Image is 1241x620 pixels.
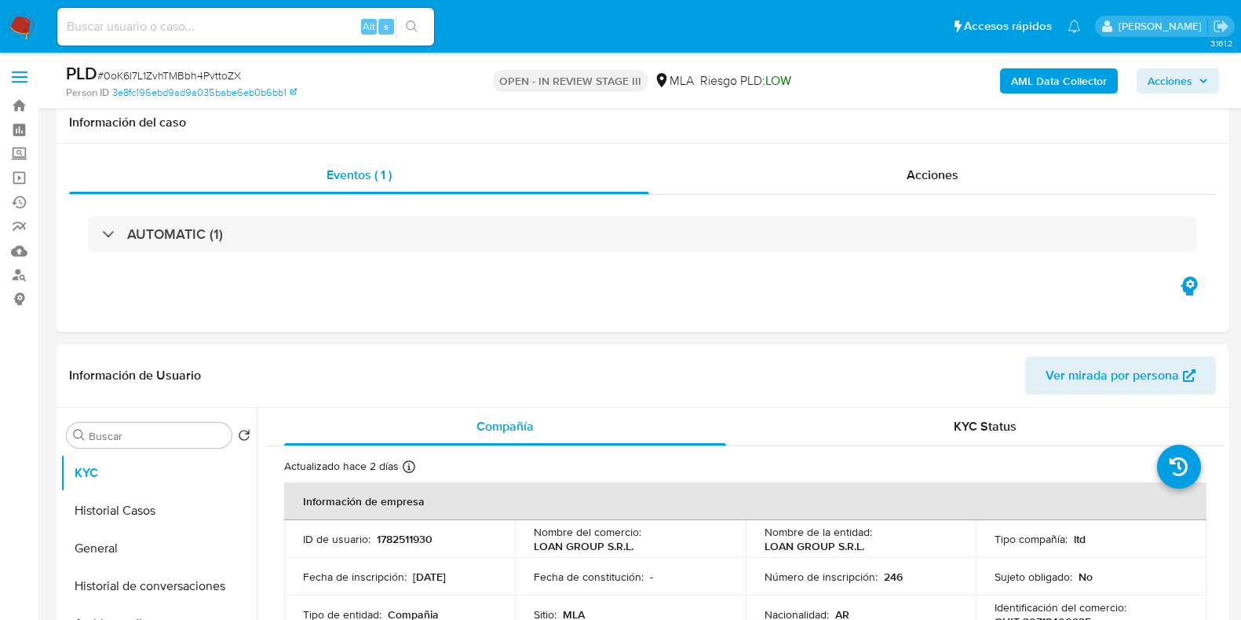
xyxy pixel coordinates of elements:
a: Salir [1213,18,1229,35]
button: Buscar [73,429,86,442]
p: Tipo compañía : [995,532,1068,546]
p: ID de usuario : [303,532,370,546]
button: KYC [60,454,257,492]
th: Información de empresa [284,482,1206,520]
span: Acciones [907,166,958,184]
input: Buscar [89,429,225,443]
button: search-icon [396,16,428,38]
p: Actualizado hace 2 días [284,459,399,474]
button: Historial de conversaciones [60,567,257,605]
button: Acciones [1137,68,1219,94]
span: s [384,19,389,34]
p: Fecha de constitución : [534,570,644,584]
p: 1782511930 [377,532,433,546]
span: Alt [363,19,375,34]
span: LOW [765,72,791,90]
div: AUTOMATIC (1) [88,216,1197,252]
p: No [1079,570,1093,584]
button: Historial Casos [60,492,257,530]
p: 246 [884,570,903,584]
span: Eventos ( 1 ) [327,166,392,184]
button: AML Data Collector [1000,68,1118,94]
p: OPEN - IN REVIEW STAGE III [493,70,648,92]
button: Volver al orden por defecto [238,429,250,446]
span: Accesos rápidos [964,18,1052,35]
p: Nombre del comercio : [534,525,641,539]
p: [DATE] [413,570,446,584]
span: KYC Status [954,417,1017,435]
h3: AUTOMATIC (1) [127,226,223,243]
button: General [60,530,257,567]
b: PLD [66,61,97,86]
a: 3e8fc196ebd9ad9a035babe6eb0b6bb1 [112,86,297,100]
p: Fecha de inscripción : [303,570,407,584]
b: Person ID [66,86,109,100]
p: - [650,570,653,584]
h1: Información del caso [69,115,1216,130]
button: Ver mirada por persona [1025,357,1216,394]
span: Compañía [476,417,534,435]
span: Acciones [1148,68,1192,94]
input: Buscar usuario o caso... [57,17,434,37]
p: Identificación del comercio : [995,600,1126,614]
p: LOAN GROUP S.R.L. [534,539,633,553]
div: MLA [654,72,694,90]
span: Riesgo PLD: [700,72,791,90]
b: AML Data Collector [1011,68,1107,94]
p: Nombre de la entidad : [765,525,872,539]
p: LOAN GROUP S.R.L. [765,539,864,553]
a: Notificaciones [1068,20,1081,33]
span: Ver mirada por persona [1046,357,1179,394]
p: florencia.lera@mercadolibre.com [1119,19,1207,34]
h1: Información de Usuario [69,368,201,383]
p: ltd [1074,532,1086,546]
p: Número de inscripción : [765,570,878,584]
p: Sujeto obligado : [995,570,1072,584]
span: # 0oK6l7L1ZvhTMBbh4PvttoZX [97,68,241,83]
